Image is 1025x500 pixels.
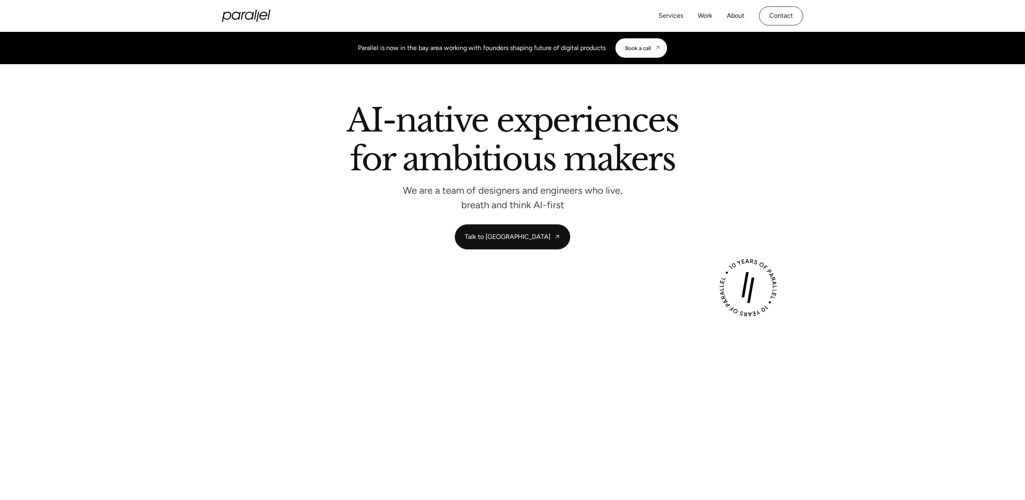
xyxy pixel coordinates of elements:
[698,10,712,22] a: Work
[727,10,745,22] a: About
[358,43,606,53] div: Parallel is now in the bay area working with founders shaping future of digital products
[759,6,803,25] a: Contact
[391,187,634,208] p: We are a team of designers and engineers who live, breath and think AI-first
[654,45,661,51] img: CTA arrow image
[222,10,270,22] a: home
[282,105,743,178] h2: AI-native experiences for ambitious makers
[615,38,667,58] a: Book a call
[625,45,651,51] div: Book a call
[659,10,683,22] a: Services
